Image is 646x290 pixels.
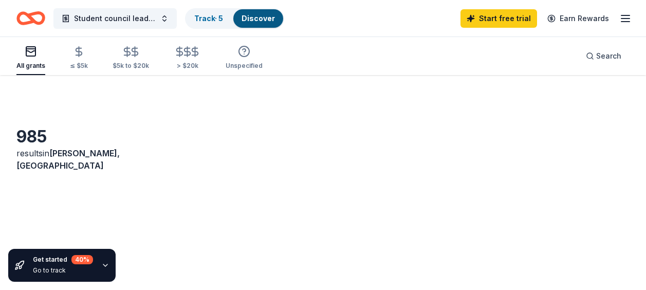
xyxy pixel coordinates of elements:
[16,148,120,171] span: [PERSON_NAME], [GEOGRAPHIC_DATA]
[16,41,45,75] button: All grants
[53,8,177,29] button: Student council leadership conference
[226,41,263,75] button: Unspecified
[578,46,630,66] button: Search
[70,42,88,75] button: ≤ $5k
[113,62,149,70] div: $5k to $20k
[74,12,156,25] span: Student council leadership conference
[16,6,45,30] a: Home
[16,126,160,147] div: 985
[596,50,621,62] span: Search
[194,14,223,23] a: Track· 5
[242,14,275,23] a: Discover
[174,42,201,75] button: > $20k
[113,42,149,75] button: $5k to $20k
[71,255,93,264] div: 40 %
[16,62,45,70] div: All grants
[541,9,615,28] a: Earn Rewards
[33,266,93,275] div: Go to track
[174,62,201,70] div: > $20k
[226,62,263,70] div: Unspecified
[16,148,120,171] span: in
[185,8,284,29] button: Track· 5Discover
[70,62,88,70] div: ≤ $5k
[33,255,93,264] div: Get started
[460,9,537,28] a: Start free trial
[16,147,160,172] div: results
